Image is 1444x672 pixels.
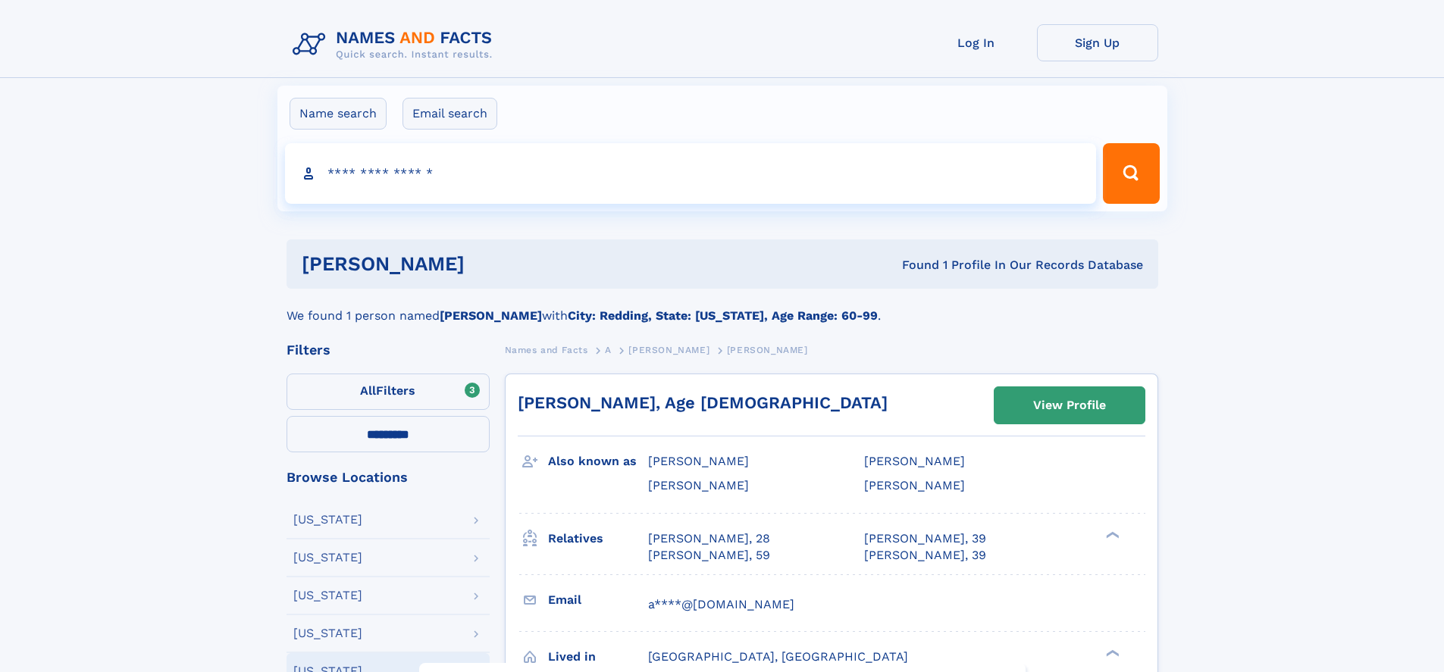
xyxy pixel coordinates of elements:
[1103,143,1159,204] button: Search Button
[287,289,1158,325] div: We found 1 person named with .
[864,547,986,564] a: [PERSON_NAME], 39
[605,345,612,355] span: A
[548,449,648,474] h3: Also known as
[727,345,808,355] span: [PERSON_NAME]
[916,24,1037,61] a: Log In
[287,24,505,65] img: Logo Names and Facts
[648,454,749,468] span: [PERSON_NAME]
[864,530,986,547] a: [PERSON_NAME], 39
[548,526,648,552] h3: Relatives
[285,143,1097,204] input: search input
[864,478,965,492] span: [PERSON_NAME]
[290,98,387,130] label: Name search
[605,340,612,359] a: A
[302,255,684,273] h1: [PERSON_NAME]
[1033,388,1106,423] div: View Profile
[568,308,878,323] b: City: Redding, State: [US_STATE], Age Range: 60-99
[683,257,1143,273] div: Found 1 Profile In Our Records Database
[648,530,770,547] a: [PERSON_NAME], 28
[287,470,490,484] div: Browse Locations
[548,644,648,670] h3: Lived in
[293,514,362,526] div: [US_STATE]
[293,589,362,602] div: [US_STATE]
[293,627,362,639] div: [US_STATE]
[628,345,709,355] span: [PERSON_NAME]
[403,98,497,130] label: Email search
[440,308,542,323] b: [PERSON_NAME]
[648,649,908,664] span: [GEOGRAPHIC_DATA], [GEOGRAPHIC_DATA]
[1102,530,1120,539] div: ❯
[505,340,588,359] a: Names and Facts
[648,547,770,564] a: [PERSON_NAME], 59
[628,340,709,359] a: [PERSON_NAME]
[287,343,490,357] div: Filters
[287,374,490,410] label: Filters
[648,478,749,492] span: [PERSON_NAME]
[995,387,1145,424] a: View Profile
[548,587,648,613] h3: Email
[360,383,376,398] span: All
[1102,648,1120,658] div: ❯
[864,454,965,468] span: [PERSON_NAME]
[518,393,888,412] a: [PERSON_NAME], Age [DEMOGRAPHIC_DATA]
[293,552,362,564] div: [US_STATE]
[1037,24,1158,61] a: Sign Up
